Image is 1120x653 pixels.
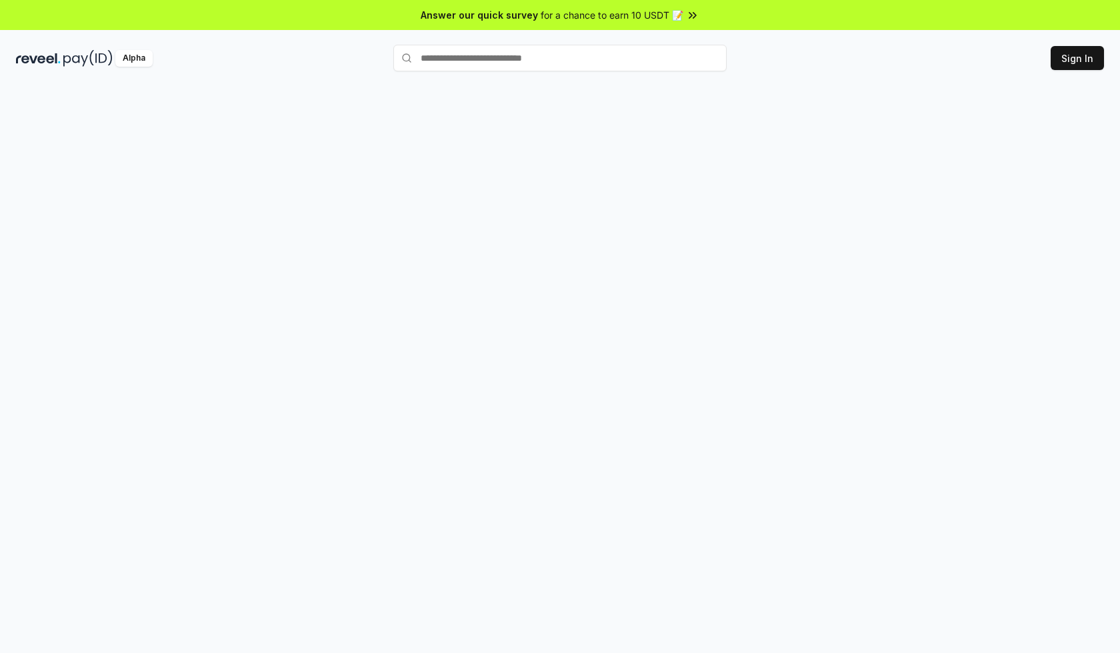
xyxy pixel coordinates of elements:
[63,50,113,67] img: pay_id
[421,8,538,22] span: Answer our quick survey
[1051,46,1104,70] button: Sign In
[541,8,683,22] span: for a chance to earn 10 USDT 📝
[115,50,153,67] div: Alpha
[16,50,61,67] img: reveel_dark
